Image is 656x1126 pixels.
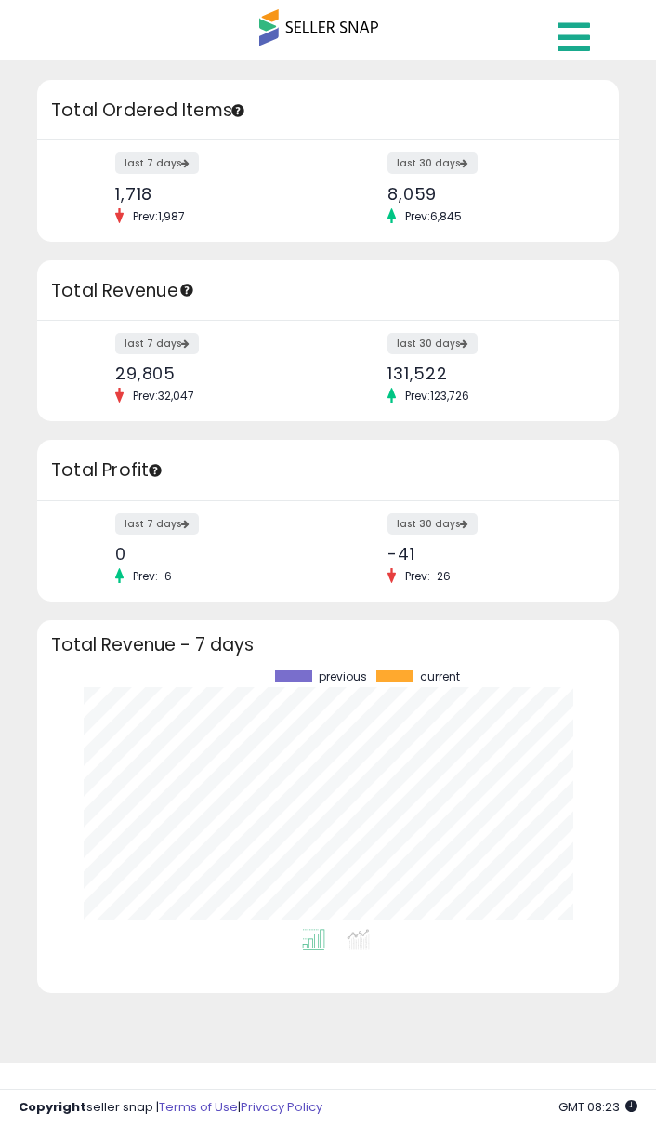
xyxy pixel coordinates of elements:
span: Prev: -26 [396,568,460,584]
div: 8,059 [387,184,586,204]
label: last 7 days [115,333,199,354]
label: last 7 days [115,513,199,535]
div: Tooltip anchor [147,462,164,479]
span: Prev: 6,845 [396,208,471,224]
span: Prev: -6 [124,568,181,584]
span: Prev: 1,987 [124,208,194,224]
div: 131,522 [387,364,586,383]
div: 1,718 [115,184,314,204]
div: 0 [115,544,314,563]
h3: Total Revenue [51,278,605,304]
div: 29,805 [115,364,314,383]
label: last 30 days [387,333,478,354]
label: last 7 days [115,152,199,174]
div: -41 [387,544,586,563]
span: current [420,670,460,683]
span: previous [319,670,367,683]
label: last 30 days [387,152,478,174]
div: Tooltip anchor [178,282,195,298]
span: Prev: 32,047 [124,388,203,404]
span: Prev: 123,726 [396,388,479,404]
h3: Total Revenue - 7 days [51,638,605,652]
h3: Total Profit [51,457,605,484]
label: last 30 days [387,513,478,535]
div: Tooltip anchor [230,102,246,119]
h3: Total Ordered Items [51,98,605,124]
